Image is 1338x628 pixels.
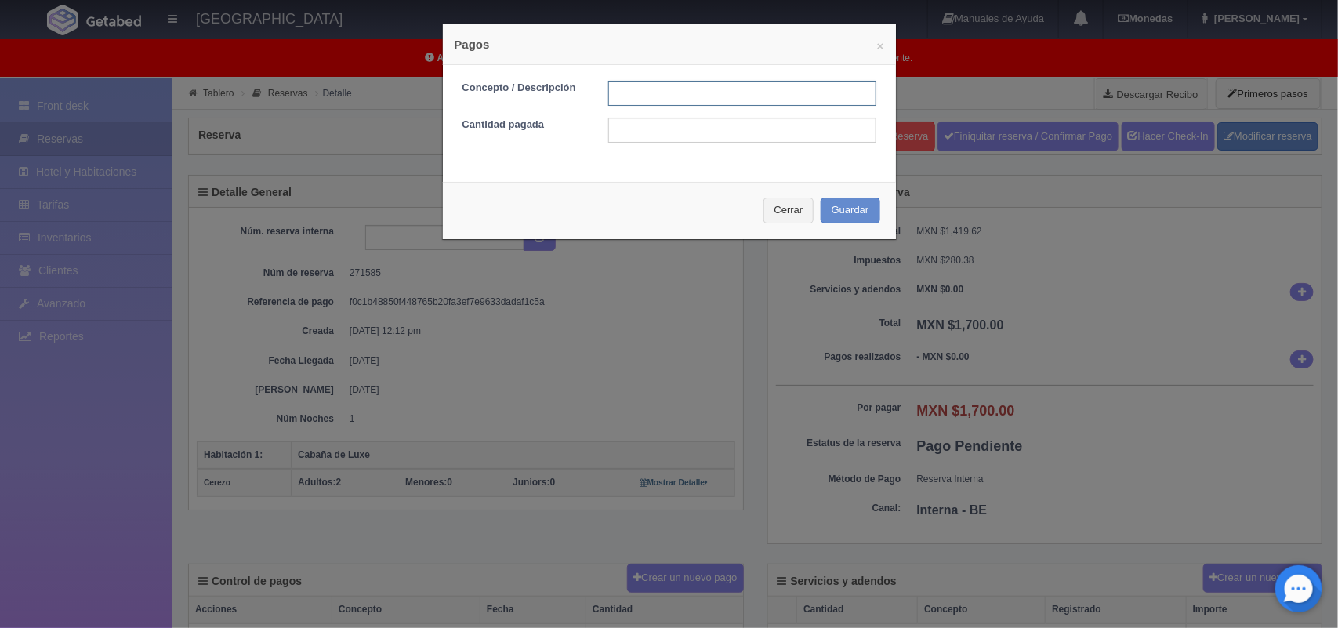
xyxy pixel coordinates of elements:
[877,40,884,52] button: ×
[451,81,596,96] label: Concepto / Descripción
[763,198,814,223] button: Cerrar
[451,118,596,132] label: Cantidad pagada
[821,198,880,223] button: Guardar
[455,36,884,53] h4: Pagos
